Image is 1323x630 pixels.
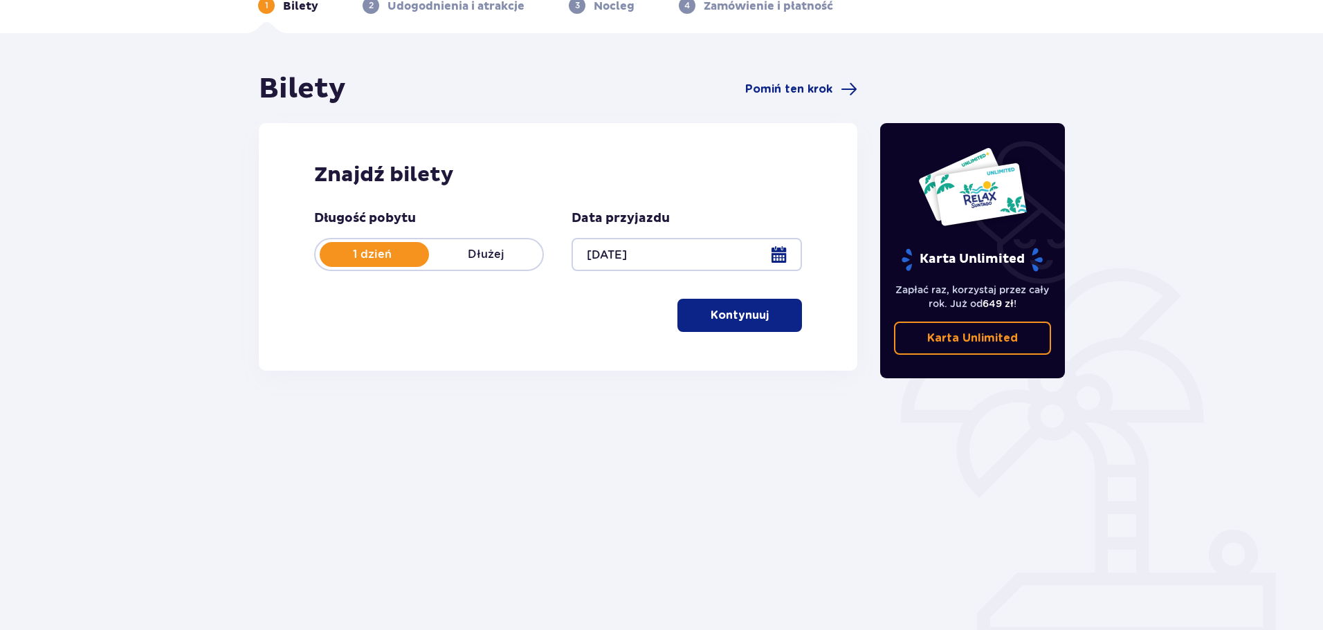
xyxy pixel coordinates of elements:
p: Dłużej [429,247,542,262]
span: Pomiń ten krok [745,82,832,97]
p: 1 dzień [316,247,429,262]
a: Pomiń ten krok [745,81,857,98]
p: Kontynuuj [711,308,769,323]
span: 649 zł [983,298,1014,309]
p: Długość pobytu [314,210,416,227]
h2: Znajdź bilety [314,162,802,188]
a: Karta Unlimited [894,322,1052,355]
h1: Bilety [259,72,346,106]
p: Data przyjazdu [572,210,670,227]
p: Karta Unlimited [900,248,1044,272]
button: Kontynuuj [677,299,802,332]
p: Zapłać raz, korzystaj przez cały rok. Już od ! [894,283,1052,311]
p: Karta Unlimited [927,331,1018,346]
